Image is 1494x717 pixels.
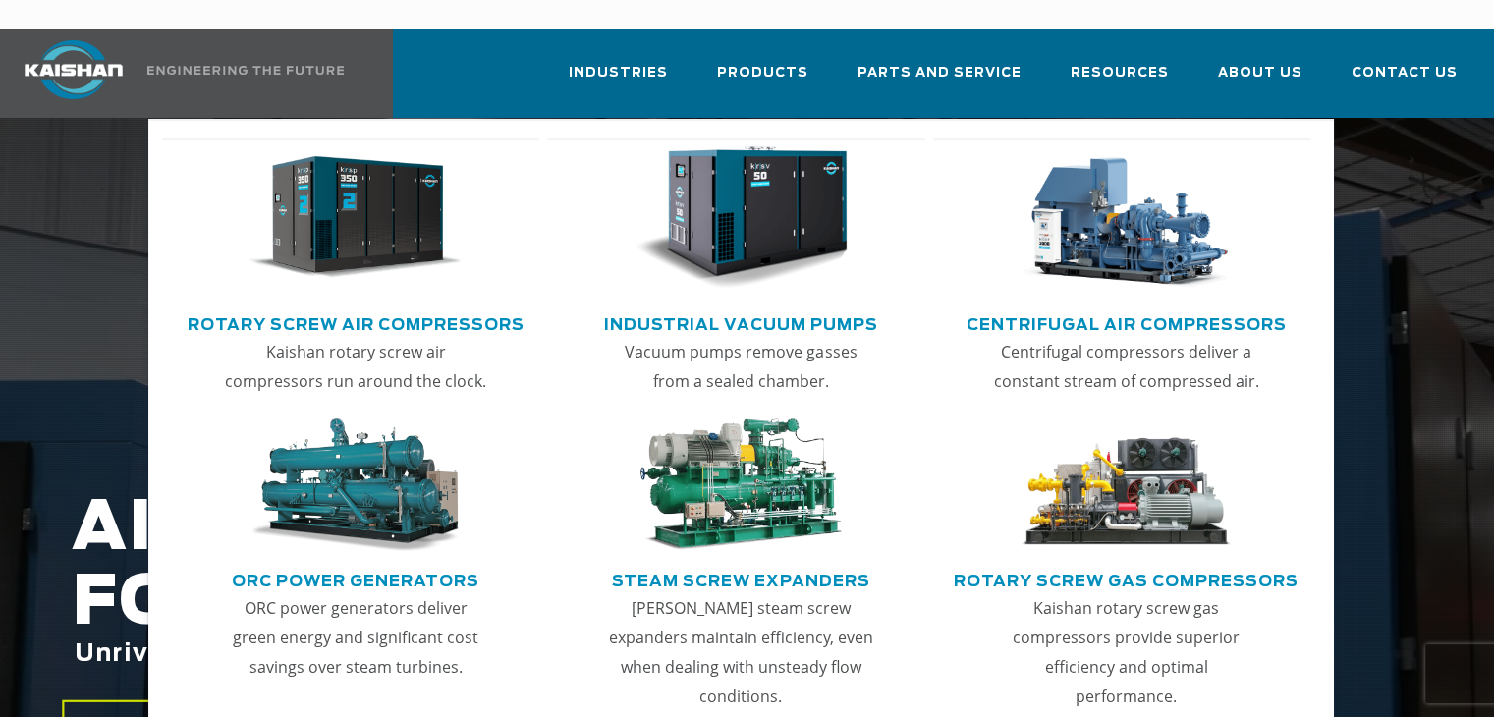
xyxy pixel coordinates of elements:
img: Engineering the future [147,66,344,75]
p: ORC power generators deliver green energy and significant cost savings over steam turbines. [223,593,488,682]
a: Parts and Service [858,47,1022,114]
a: Industries [569,47,668,114]
span: Products [717,62,808,84]
span: Industries [569,62,668,84]
p: Centrifugal compressors deliver a constant stream of compressed air. [994,337,1259,396]
a: Rotary Screw Air Compressors [188,307,525,337]
p: Kaishan rotary screw air compressors run around the clock. [223,337,488,396]
a: Contact Us [1352,47,1458,114]
a: ORC Power Generators [232,564,479,593]
img: thumb-ORC-Power-Generators [249,418,462,551]
a: Resources [1071,47,1169,114]
img: thumb-Rotary-Screw-Air-Compressors [249,146,462,290]
a: Centrifugal Air Compressors [967,307,1287,337]
img: thumb-Industrial-Vacuum-Pumps [635,146,848,290]
img: thumb-Centrifugal-Air-Compressors [1020,146,1233,290]
img: thumb-Steam-Screw-Expanders [635,418,848,551]
span: Parts and Service [858,62,1022,84]
a: About Us [1218,47,1302,114]
p: [PERSON_NAME] steam screw expanders maintain efficiency, even when dealing with unsteady flow con... [608,593,873,711]
span: About Us [1218,62,1302,84]
a: Steam Screw Expanders [612,564,870,593]
span: Contact Us [1352,62,1458,84]
a: Products [717,47,808,114]
a: Rotary Screw Gas Compressors [954,564,1299,593]
span: Unrivaled performance with up to 35% energy cost savings. [75,642,915,666]
img: thumb-Rotary-Screw-Gas-Compressors [1020,418,1233,551]
p: Kaishan rotary screw gas compressors provide superior efficiency and optimal performance. [994,593,1259,711]
span: Resources [1071,62,1169,84]
p: Vacuum pumps remove gasses from a sealed chamber. [608,337,873,396]
a: Industrial Vacuum Pumps [604,307,878,337]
